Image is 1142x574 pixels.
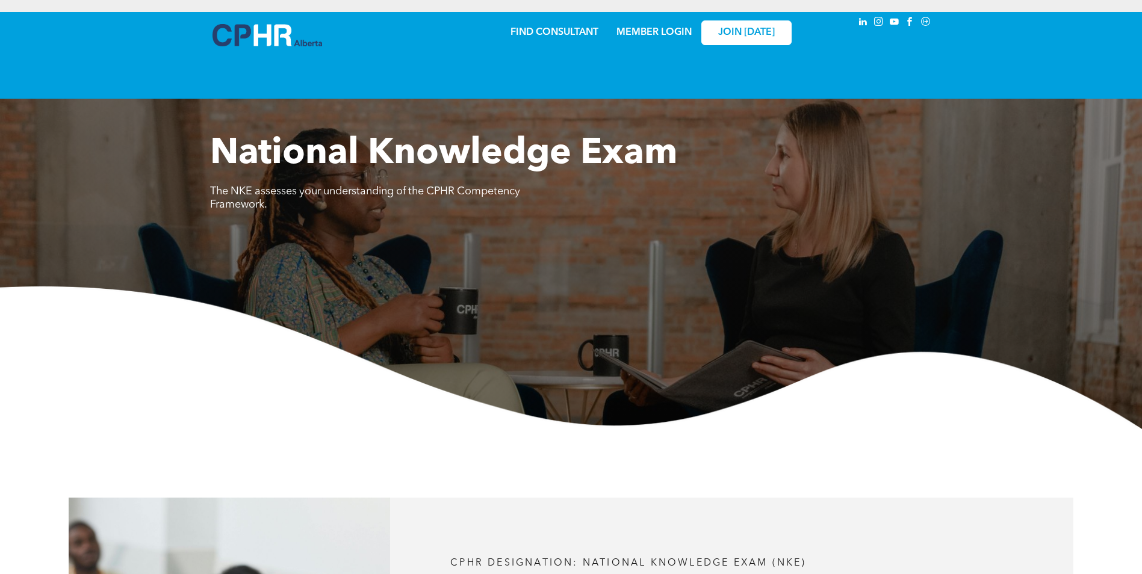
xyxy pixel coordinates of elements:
[450,558,806,568] span: CPHR DESIGNATION: National Knowledge Exam (NKE)
[210,136,677,172] span: National Knowledge Exam
[616,28,692,37] a: MEMBER LOGIN
[701,20,792,45] a: JOIN [DATE]
[872,15,886,31] a: instagram
[510,28,598,37] a: FIND CONSULTANT
[213,24,322,46] img: A blue and white logo for cp alberta
[718,27,775,39] span: JOIN [DATE]
[210,186,520,210] span: The NKE assesses your understanding of the CPHR Competency Framework.
[904,15,917,31] a: facebook
[919,15,933,31] a: Social network
[888,15,901,31] a: youtube
[857,15,870,31] a: linkedin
